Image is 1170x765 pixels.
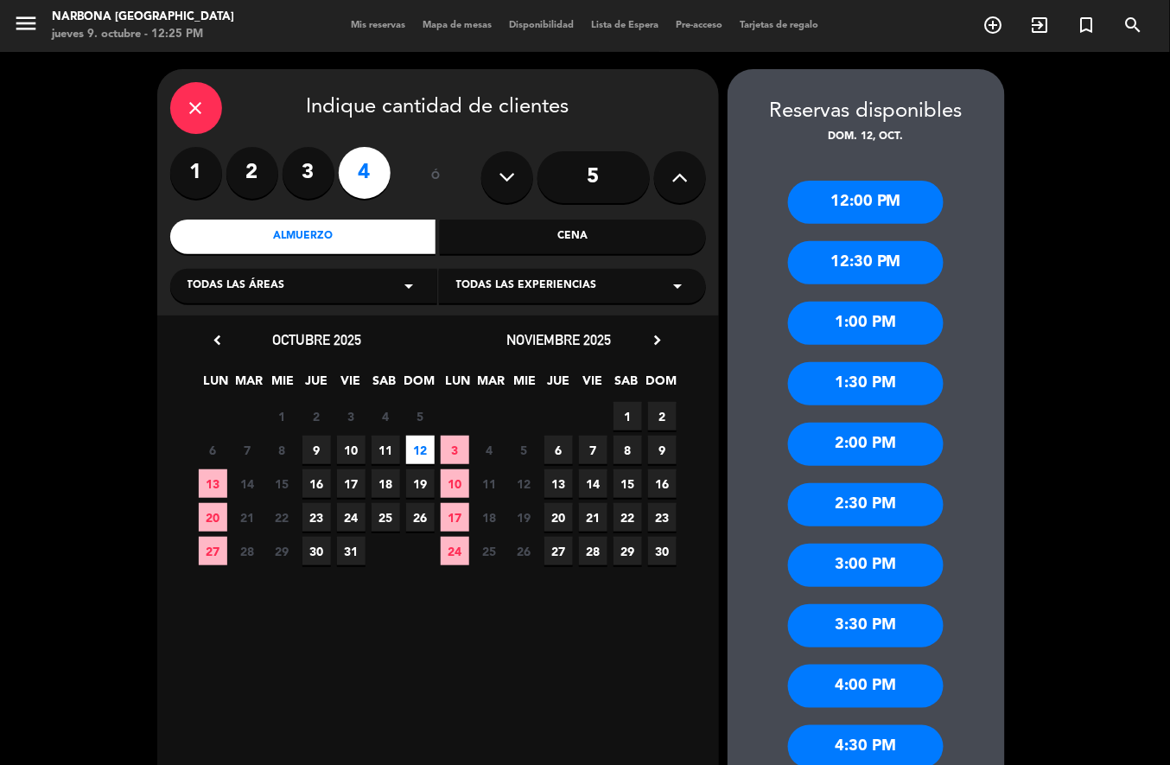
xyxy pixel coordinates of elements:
[510,503,538,532] span: 19
[510,469,538,498] span: 12
[544,469,573,498] span: 13
[343,21,415,30] span: Mis reservas
[614,537,642,565] span: 29
[268,503,296,532] span: 22
[302,503,331,532] span: 23
[302,402,331,430] span: 2
[233,436,262,464] span: 7
[612,371,640,399] span: SAB
[372,402,400,430] span: 4
[372,503,400,532] span: 25
[583,21,668,30] span: Lista de Espera
[337,436,366,464] span: 10
[233,469,262,498] span: 14
[406,436,435,464] span: 12
[614,469,642,498] span: 15
[441,503,469,532] span: 17
[372,469,400,498] span: 18
[209,331,227,349] i: chevron_left
[372,436,400,464] span: 11
[788,665,944,708] div: 4:00 PM
[13,10,39,42] button: menu
[788,362,944,405] div: 1:30 PM
[544,436,573,464] span: 6
[788,544,944,587] div: 3:00 PM
[199,537,227,565] span: 27
[337,402,366,430] span: 3
[170,82,706,134] div: Indique cantidad de clientes
[201,371,230,399] span: LUN
[614,503,642,532] span: 22
[579,503,607,532] span: 21
[475,469,504,498] span: 11
[668,276,689,296] i: arrow_drop_down
[370,371,398,399] span: SAB
[170,147,222,199] label: 1
[302,371,331,399] span: JUE
[1030,15,1051,35] i: exit_to_app
[406,503,435,532] span: 26
[728,129,1005,146] div: dom. 12, oct.
[511,371,539,399] span: MIE
[510,436,538,464] span: 5
[475,537,504,565] span: 25
[983,15,1004,35] i: add_circle_outline
[544,371,573,399] span: JUE
[1077,15,1097,35] i: turned_in_not
[579,537,607,565] span: 28
[52,9,234,26] div: Narbona [GEOGRAPHIC_DATA]
[188,277,285,295] span: Todas las áreas
[578,371,607,399] span: VIE
[788,604,944,647] div: 3:30 PM
[199,436,227,464] span: 6
[579,436,607,464] span: 7
[406,469,435,498] span: 19
[336,371,365,399] span: VIE
[788,423,944,466] div: 2:00 PM
[399,276,420,296] i: arrow_drop_down
[668,21,732,30] span: Pre-acceso
[337,503,366,532] span: 24
[788,483,944,526] div: 2:30 PM
[235,371,264,399] span: MAR
[648,537,677,565] span: 30
[788,241,944,284] div: 12:30 PM
[614,436,642,464] span: 8
[788,181,944,224] div: 12:00 PM
[302,537,331,565] span: 30
[268,436,296,464] span: 8
[440,220,706,254] div: Cena
[441,436,469,464] span: 3
[268,402,296,430] span: 1
[233,503,262,532] span: 21
[52,26,234,43] div: jueves 9. octubre - 12:25 PM
[648,402,677,430] span: 2
[269,371,297,399] span: MIE
[475,436,504,464] span: 4
[268,469,296,498] span: 15
[302,469,331,498] span: 16
[544,537,573,565] span: 27
[186,98,207,118] i: close
[339,147,391,199] label: 4
[199,469,227,498] span: 13
[226,147,278,199] label: 2
[337,469,366,498] span: 17
[443,371,472,399] span: LUN
[510,537,538,565] span: 26
[477,371,506,399] span: MAR
[302,436,331,464] span: 9
[728,95,1005,129] div: Reservas disponibles
[544,503,573,532] span: 20
[506,331,611,348] span: noviembre 2025
[272,331,361,348] span: octubre 2025
[441,537,469,565] span: 24
[441,469,469,498] span: 10
[268,537,296,565] span: 29
[199,503,227,532] span: 20
[415,21,501,30] span: Mapa de mesas
[732,21,828,30] span: Tarjetas de regalo
[283,147,334,199] label: 3
[456,277,597,295] span: Todas las experiencias
[649,331,667,349] i: chevron_right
